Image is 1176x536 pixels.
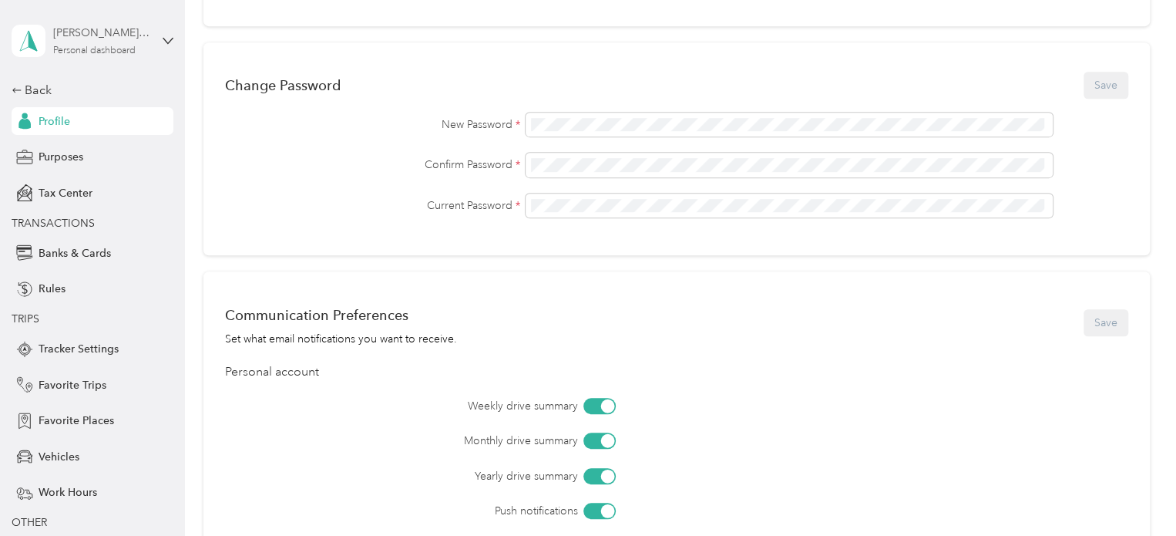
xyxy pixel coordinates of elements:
[311,433,578,449] label: Monthly drive summary
[225,77,341,93] div: Change Password
[12,217,95,230] span: TRANSACTIONS
[225,197,521,214] label: Current Password
[12,516,47,529] span: OTHER
[12,81,166,99] div: Back
[12,312,39,325] span: TRIPS
[39,377,106,393] span: Favorite Trips
[39,281,66,297] span: Rules
[225,116,521,133] label: New Password
[53,46,136,56] div: Personal dashboard
[311,398,578,414] label: Weekly drive summary
[53,25,150,41] div: [PERSON_NAME][EMAIL_ADDRESS][PERSON_NAME][DOMAIN_NAME]
[225,157,521,173] label: Confirm Password
[39,149,83,165] span: Purposes
[1090,450,1176,536] iframe: Everlance-gr Chat Button Frame
[39,245,111,261] span: Banks & Cards
[39,449,79,465] span: Vehicles
[225,331,457,347] div: Set what email notifications you want to receive.
[225,307,457,323] div: Communication Preferences
[311,468,578,484] label: Yearly drive summary
[39,341,119,357] span: Tracker Settings
[311,503,578,519] label: Push notifications
[39,185,92,201] span: Tax Center
[39,484,97,501] span: Work Hours
[39,413,114,429] span: Favorite Places
[39,113,70,130] span: Profile
[225,363,1128,382] div: Personal account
